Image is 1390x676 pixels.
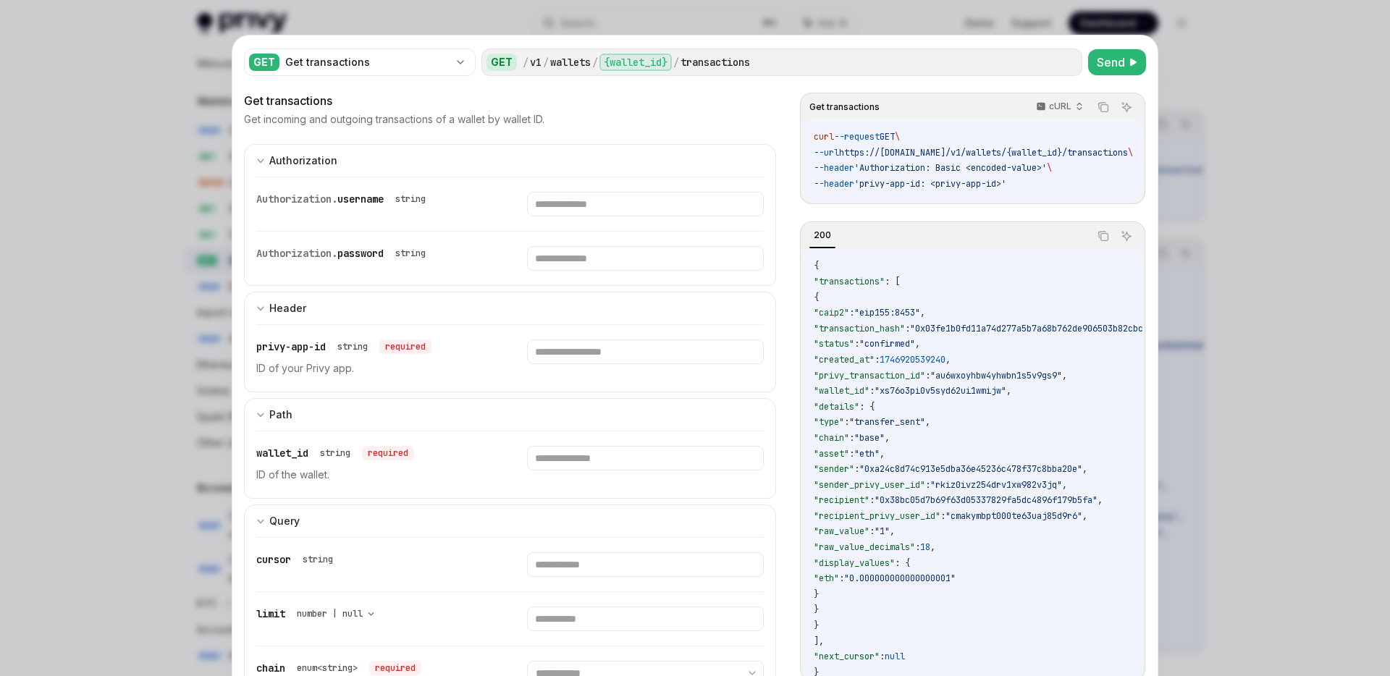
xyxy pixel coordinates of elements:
button: Ask AI [1117,98,1136,117]
button: Ask AI [1117,227,1136,245]
div: wallet_id [256,446,414,460]
div: wallets [550,55,591,69]
span: , [1062,370,1067,381]
span: : { [895,557,910,569]
span: "eth" [854,448,880,460]
span: "raw_value_decimals" [814,541,915,553]
div: 200 [809,227,835,244]
span: chain [256,662,285,675]
span: : [ [885,276,900,287]
span: --request [834,131,880,143]
span: "display_values" [814,557,895,569]
span: : [869,385,875,397]
span: : [925,479,930,491]
button: Copy the contents from the code block [1094,98,1113,117]
div: required [362,446,414,460]
span: } [814,588,819,600]
span: "chain" [814,432,849,444]
div: string [395,193,426,205]
button: Send [1088,49,1146,75]
span: "type" [814,416,844,428]
span: 1746920539240 [880,354,945,366]
button: expand input section [244,398,776,431]
div: transactions [681,55,750,69]
span: , [1006,385,1011,397]
p: cURL [1049,101,1071,112]
span: Authorization. [256,247,337,260]
span: 'Authorization: Basic <encoded-value>' [854,162,1047,174]
span: wallet_id [256,447,308,460]
p: Get incoming and outgoing transactions of a wallet by wallet ID. [244,112,544,127]
span: \ [895,131,900,143]
span: , [930,541,935,553]
span: , [1082,510,1087,522]
span: "privy_transaction_id" [814,370,925,381]
div: v1 [530,55,542,69]
div: required [379,339,431,354]
span: , [1098,494,1103,506]
span: "caip2" [814,307,849,318]
span: "status" [814,338,854,350]
div: string [320,447,350,459]
span: "0.000000000000000001" [844,573,956,584]
div: Query [269,512,300,530]
div: privy-app-id [256,339,431,354]
span: } [814,620,819,631]
span: "au6wxoyhbw4yhwbn1s5v9gs9" [930,370,1062,381]
span: : [925,370,930,381]
span: "transactions" [814,276,885,287]
span: "eth" [814,573,839,584]
div: / [673,55,679,69]
span: "raw_value" [814,525,869,537]
p: ID of your Privy app. [256,360,492,377]
span: "base" [854,432,885,444]
span: , [1082,463,1087,475]
span: : [875,354,880,366]
span: : [880,651,885,662]
div: / [543,55,549,69]
div: enum<string> [297,662,358,674]
button: expand input section [244,292,776,324]
span: "transaction_hash" [814,323,905,334]
span: password [337,247,384,260]
div: Get transactions [244,92,776,109]
span: "0x03fe1b0fd11a74d277a5b7a68b762de906503b82cbce2fc791250fd2b77cf137" [910,323,1255,334]
div: required [369,661,421,675]
span: "1" [875,525,890,537]
div: string [303,554,333,565]
div: Header [269,300,306,317]
div: string [395,248,426,259]
div: string [337,341,368,352]
div: Get transactions [285,55,449,69]
span: Get transactions [809,101,880,113]
span: cursor [256,553,291,566]
span: "recipient" [814,494,869,506]
div: GET [486,54,517,71]
span: \ [1128,147,1133,159]
div: / [592,55,598,69]
span: "cmakymbpt000te63uaj85d9r6" [945,510,1082,522]
button: expand input section [244,144,776,177]
span: : [915,541,920,553]
p: ID of the wallet. [256,466,492,483]
span: , [880,448,885,460]
span: privy-app-id [256,340,326,353]
span: : [854,338,859,350]
span: Authorization. [256,193,337,206]
span: "next_cursor" [814,651,880,662]
span: , [925,416,930,428]
span: null [885,651,905,662]
span: "eip155:8453" [854,307,920,318]
div: {wallet_id} [599,54,672,71]
button: cURL [1028,95,1090,119]
span: Send [1097,54,1125,71]
span: { [814,292,819,303]
span: https://[DOMAIN_NAME]/v1/wallets/{wallet_id}/transactions [839,147,1128,159]
span: : [869,525,875,537]
div: Path [269,406,292,423]
span: username [337,193,384,206]
span: "0x38bc05d7b69f63d05337829fa5dc4896f179b5fa" [875,494,1098,506]
span: : [869,494,875,506]
button: GETGet transactions [244,47,476,77]
span: 18 [920,541,930,553]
